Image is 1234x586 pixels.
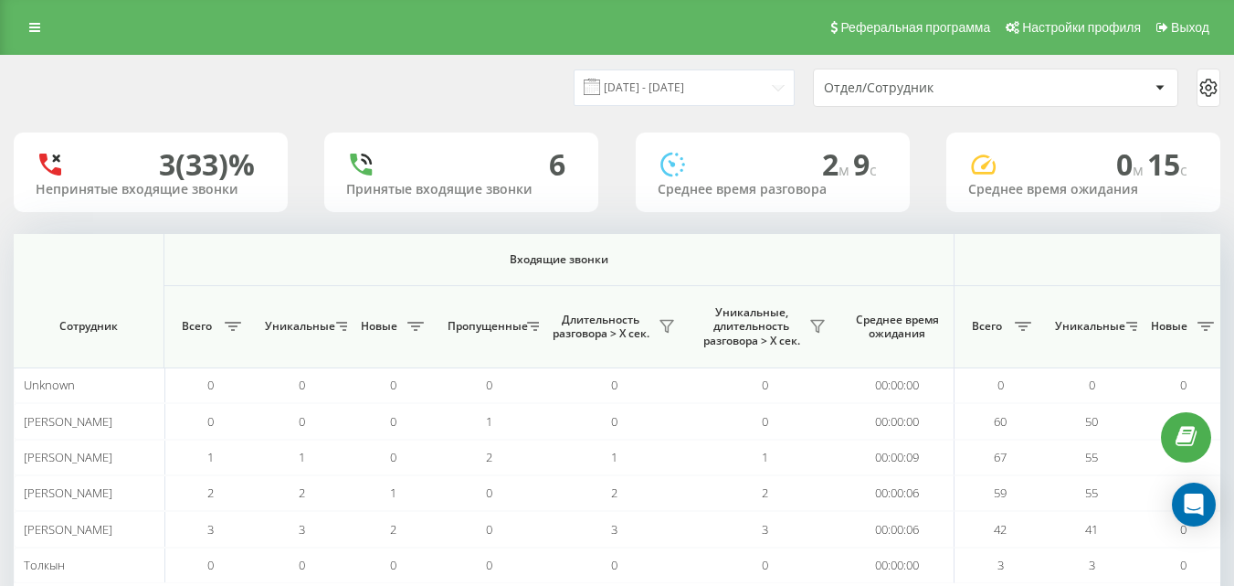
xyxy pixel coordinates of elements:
td: 00:00:00 [840,403,955,439]
div: 6 [549,147,565,182]
span: 0 [207,413,214,430]
div: Open Intercom Messenger [1172,483,1216,527]
span: 0 [207,377,214,393]
span: Длительность разговора > Х сек. [548,313,653,341]
span: 15 [1147,144,1187,184]
span: 0 [486,485,492,501]
span: 50 [1085,413,1098,430]
span: 2 [207,485,214,501]
td: 00:00:09 [840,440,955,475]
div: Отдел/Сотрудник [824,80,1042,96]
span: 0 [390,557,396,573]
span: 0 [486,377,492,393]
span: 0 [390,377,396,393]
span: 55 [1085,485,1098,501]
span: Реферальная программа [840,20,990,35]
span: Толкын [24,557,65,573]
span: 0 [390,413,396,430]
span: 0 [611,413,617,430]
span: 60 [994,413,1007,430]
span: 1 [762,449,768,465]
span: Входящие звонки [212,252,906,267]
span: 2 [611,485,617,501]
span: Выход [1171,20,1209,35]
span: 3 [997,557,1004,573]
span: c [870,160,877,180]
span: 0 [762,413,768,430]
span: [PERSON_NAME] [24,521,112,538]
div: 3 (33)% [159,147,255,182]
span: 3 [299,521,305,538]
span: 0 [207,557,214,573]
span: 1 [611,449,617,465]
span: Сотрудник [29,319,148,334]
span: 3 [1089,557,1095,573]
span: 0 [1180,377,1187,393]
span: 0 [762,557,768,573]
td: 00:00:00 [840,368,955,403]
span: 0 [1089,377,1095,393]
span: 2 [486,449,492,465]
span: 1 [299,449,305,465]
span: Новые [1146,319,1192,334]
span: 3 [207,521,214,538]
span: 2 [822,144,853,184]
span: c [1180,160,1187,180]
span: 2 [299,485,305,501]
span: 0 [762,377,768,393]
span: 3 [762,521,768,538]
span: 0 [1116,144,1147,184]
span: Всего [964,319,1009,334]
span: Всего [174,319,219,334]
div: Принятые входящие звонки [346,182,576,197]
span: 1 [486,413,492,430]
span: м [838,160,853,180]
span: [PERSON_NAME] [24,485,112,501]
span: 1 [390,485,396,501]
td: 00:00:06 [840,511,955,547]
div: Среднее время ожидания [968,182,1198,197]
span: 2 [762,485,768,501]
span: 0 [299,557,305,573]
span: 0 [486,521,492,538]
span: 0 [611,377,617,393]
span: [PERSON_NAME] [24,449,112,465]
span: 0 [1180,521,1187,538]
span: 2 [390,521,396,538]
span: 55 [1085,449,1098,465]
span: 42 [994,521,1007,538]
span: 1 [207,449,214,465]
span: 0 [1180,557,1187,573]
span: 0 [611,557,617,573]
td: 00:00:00 [840,548,955,583]
span: 41 [1085,521,1098,538]
span: 0 [486,557,492,573]
div: Непринятые входящие звонки [36,182,266,197]
span: Настройки профиля [1022,20,1141,35]
span: 0 [997,377,1004,393]
span: Среднее время ожидания [854,313,940,341]
div: Среднее время разговора [658,182,888,197]
span: 59 [994,485,1007,501]
span: 0 [299,377,305,393]
span: 3 [611,521,617,538]
td: 00:00:06 [840,475,955,511]
span: Пропущенные [448,319,522,334]
span: Unknown [24,377,75,393]
span: Новые [356,319,402,334]
span: 0 [390,449,396,465]
span: 0 [299,413,305,430]
span: м [1133,160,1147,180]
span: Уникальные [265,319,331,334]
span: [PERSON_NAME] [24,413,112,430]
span: 9 [853,144,877,184]
span: 67 [994,449,1007,465]
span: Уникальные [1055,319,1121,334]
span: Уникальные, длительность разговора > Х сек. [699,305,804,348]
